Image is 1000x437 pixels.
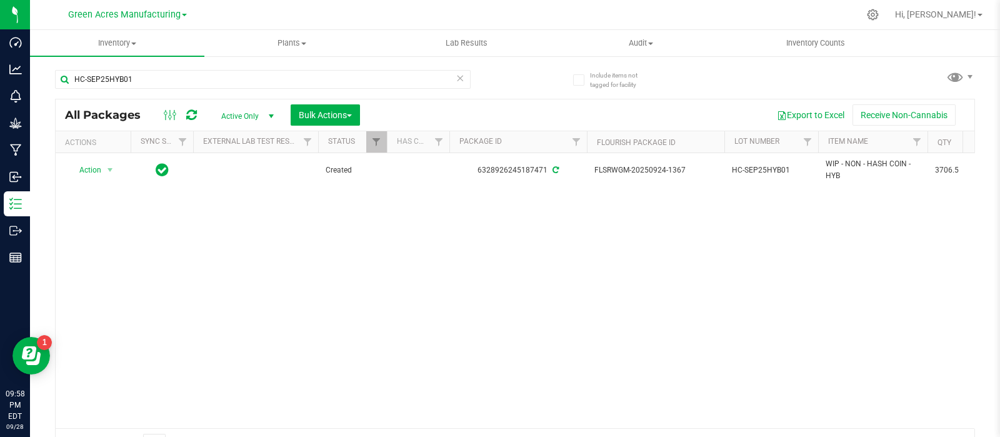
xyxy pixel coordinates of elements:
inline-svg: Manufacturing [9,144,22,156]
a: Status [328,137,355,146]
inline-svg: Analytics [9,63,22,76]
span: Inventory Counts [769,38,862,49]
inline-svg: Dashboard [9,36,22,49]
span: Audit [554,38,727,49]
span: Created [326,164,379,176]
p: 09/28 [6,422,24,431]
a: Filter [366,131,387,153]
a: Qty [937,138,951,147]
span: Lab Results [429,38,504,49]
span: select [102,161,118,179]
a: External Lab Test Result [203,137,301,146]
div: Actions [65,138,126,147]
span: Green Acres Manufacturing [68,9,181,20]
div: 6328926245187471 [447,164,589,176]
a: Audit [554,30,728,56]
a: Plants [204,30,379,56]
iframe: Resource center unread badge [37,335,52,350]
span: HC-SEP25HYB01 [732,164,811,176]
a: Filter [566,131,587,153]
button: Bulk Actions [291,104,360,126]
a: Filter [172,131,193,153]
a: Item Name [828,137,868,146]
a: Filter [907,131,927,153]
a: Inventory Counts [728,30,902,56]
a: Lab Results [379,30,554,56]
iframe: Resource center [12,337,50,374]
span: 3706.5 [935,164,982,176]
inline-svg: Monitoring [9,90,22,103]
span: In Sync [156,161,169,179]
span: Inventory [30,38,204,49]
inline-svg: Reports [9,251,22,264]
inline-svg: Inbound [9,171,22,183]
span: Hi, [PERSON_NAME]! [895,9,976,19]
a: Flourish Package ID [597,138,676,147]
a: Filter [297,131,318,153]
a: Inventory [30,30,204,56]
inline-svg: Inventory [9,198,22,210]
button: Export to Excel [769,104,852,126]
inline-svg: Grow [9,117,22,129]
div: Manage settings [865,9,881,21]
a: Package ID [459,137,502,146]
a: Filter [797,131,818,153]
a: Sync Status [141,137,189,146]
th: Has COA [387,131,449,153]
span: WIP - NON - HASH COIN - HYB [826,158,920,182]
button: Receive Non-Cannabis [852,104,956,126]
span: Bulk Actions [299,110,352,120]
span: Action [68,161,102,179]
span: Plants [205,38,378,49]
span: All Packages [65,108,153,122]
a: Filter [429,131,449,153]
input: Search Package ID, Item Name, SKU, Lot or Part Number... [55,70,471,89]
span: Include items not tagged for facility [590,71,652,89]
inline-svg: Outbound [9,224,22,237]
span: Clear [456,70,464,86]
span: FLSRWGM-20250924-1367 [594,164,717,176]
p: 09:58 PM EDT [6,388,24,422]
a: Lot Number [734,137,779,146]
span: Sync from Compliance System [551,166,559,174]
